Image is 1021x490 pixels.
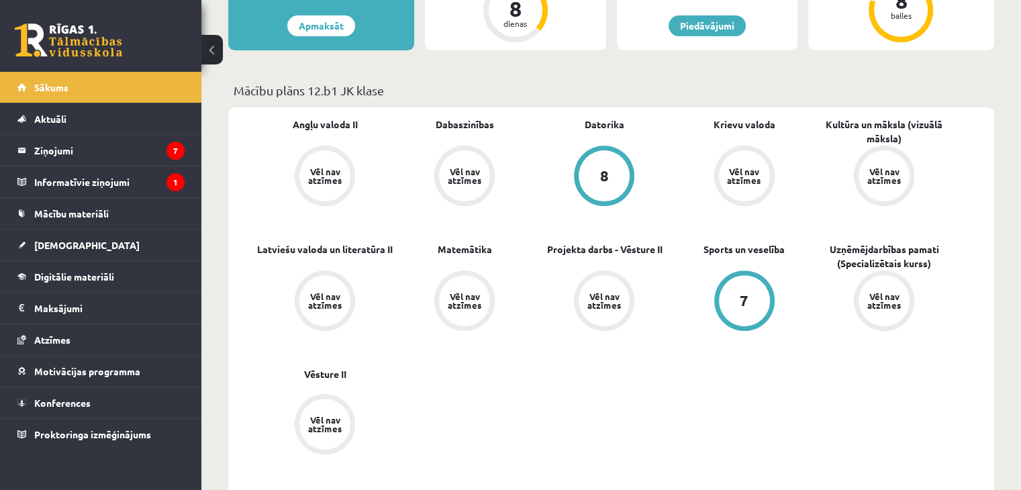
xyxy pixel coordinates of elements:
a: Projekta darbs - Vēsture II [546,242,662,256]
span: [DEMOGRAPHIC_DATA] [34,239,140,251]
a: Rīgas 1. Tālmācības vidusskola [15,23,122,57]
div: Vēl nav atzīmes [865,292,903,309]
div: 7 [740,293,748,308]
div: Vēl nav atzīmes [306,415,344,433]
a: Sports un veselība [703,242,785,256]
a: Mācību materiāli [17,198,185,229]
div: Vēl nav atzīmes [585,292,623,309]
i: 7 [166,142,185,160]
a: Kultūra un māksla (vizuālā māksla) [814,117,954,146]
a: Konferences [17,387,185,418]
i: 1 [166,173,185,191]
div: balles [881,11,921,19]
a: Proktoringa izmēģinājums [17,419,185,450]
a: Atzīmes [17,324,185,355]
legend: Ziņojumi [34,135,185,166]
a: Motivācijas programma [17,356,185,387]
a: Datorika [585,117,624,132]
legend: Informatīvie ziņojumi [34,166,185,197]
span: Mācību materiāli [34,207,109,219]
a: Vēl nav atzīmes [395,271,534,334]
legend: Maksājumi [34,293,185,324]
a: Apmaksāt [287,15,355,36]
p: Mācību plāns 12.b1 JK klase [234,81,989,99]
a: Vēl nav atzīmes [255,146,395,209]
span: Konferences [34,397,91,409]
div: Vēl nav atzīmes [446,167,483,185]
a: Piedāvājumi [669,15,746,36]
span: Motivācijas programma [34,365,140,377]
a: Dabaszinības [436,117,494,132]
span: Digitālie materiāli [34,271,114,283]
a: Maksājumi [17,293,185,324]
span: Proktoringa izmēģinājums [34,428,151,440]
a: Vēl nav atzīmes [395,146,534,209]
div: Vēl nav atzīmes [446,292,483,309]
a: 7 [675,271,814,334]
a: Informatīvie ziņojumi1 [17,166,185,197]
span: Sākums [34,81,68,93]
a: [DEMOGRAPHIC_DATA] [17,230,185,260]
a: Vēl nav atzīmes [814,146,954,209]
a: Sākums [17,72,185,103]
a: Matemātika [438,242,492,256]
a: Vēl nav atzīmes [255,394,395,457]
div: Vēl nav atzīmes [865,167,903,185]
span: Atzīmes [34,334,70,346]
a: Vēl nav atzīmes [814,271,954,334]
a: Vēl nav atzīmes [675,146,814,209]
a: Ziņojumi7 [17,135,185,166]
div: Vēl nav atzīmes [726,167,763,185]
a: Aktuāli [17,103,185,134]
span: Aktuāli [34,113,66,125]
div: Vēl nav atzīmes [306,292,344,309]
a: 8 [534,146,674,209]
a: Vēl nav atzīmes [534,271,674,334]
a: Krievu valoda [714,117,775,132]
a: Digitālie materiāli [17,261,185,292]
a: Latviešu valoda un literatūra II [257,242,393,256]
a: Uzņēmējdarbības pamati (Specializētais kurss) [814,242,954,271]
a: Angļu valoda II [293,117,358,132]
a: Vēsture II [304,367,346,381]
a: Vēl nav atzīmes [255,271,395,334]
div: 8 [600,168,609,183]
div: dienas [495,19,536,28]
div: Vēl nav atzīmes [306,167,344,185]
